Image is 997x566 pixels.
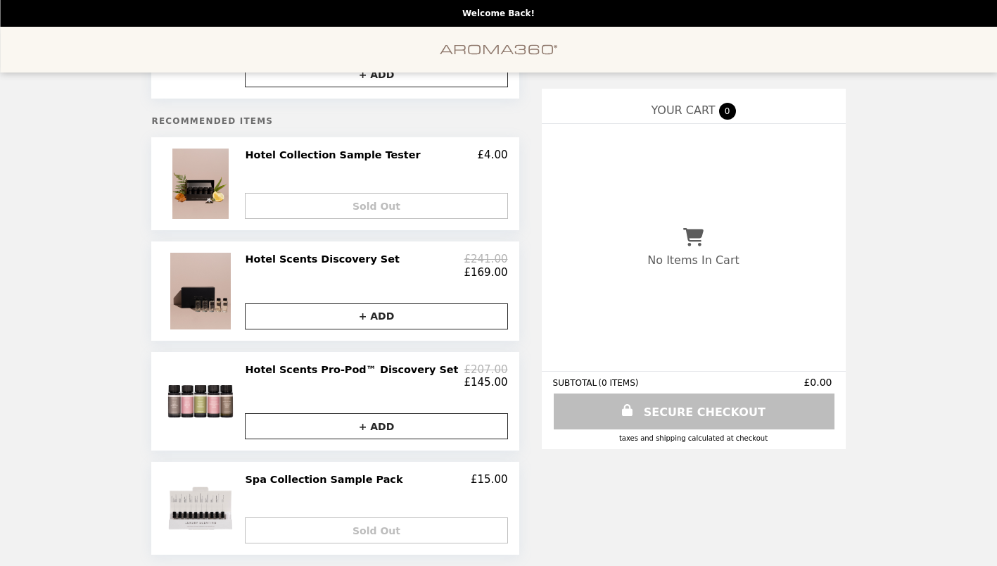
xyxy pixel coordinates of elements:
button: + ADD [245,413,507,439]
img: Hotel Scents Discovery Set [170,253,235,329]
h2: Hotel Scents Discovery Set [245,253,405,265]
span: 0 [719,103,736,120]
img: Hotel Collection Sample Tester [172,149,232,219]
h2: Spa Collection Sample Pack [245,473,408,486]
p: £145.00 [464,376,507,389]
p: Welcome Back! [462,8,535,18]
span: SUBTOTAL [553,378,599,388]
span: YOUR CART [651,103,715,117]
p: £15.00 [471,473,508,486]
h5: Recommended Items [151,116,519,126]
p: £207.00 [464,363,507,376]
p: £169.00 [464,266,507,279]
h2: Hotel Scents Pro-Pod™ Discovery Set [245,363,464,376]
button: + ADD [245,303,507,329]
span: £0.00 [804,377,834,388]
img: Hotel Scents Pro-Pod™ Discovery Set [163,363,242,439]
img: Brand Logo [440,35,558,64]
p: No Items In Cart [647,253,739,267]
img: Spa Collection Sample Pack [165,473,239,543]
h2: Hotel Collection Sample Tester [245,149,426,161]
p: £4.00 [478,149,508,161]
span: ( 0 ITEMS ) [598,378,638,388]
p: £241.00 [464,253,507,265]
div: Taxes and Shipping calculated at checkout [553,434,834,442]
